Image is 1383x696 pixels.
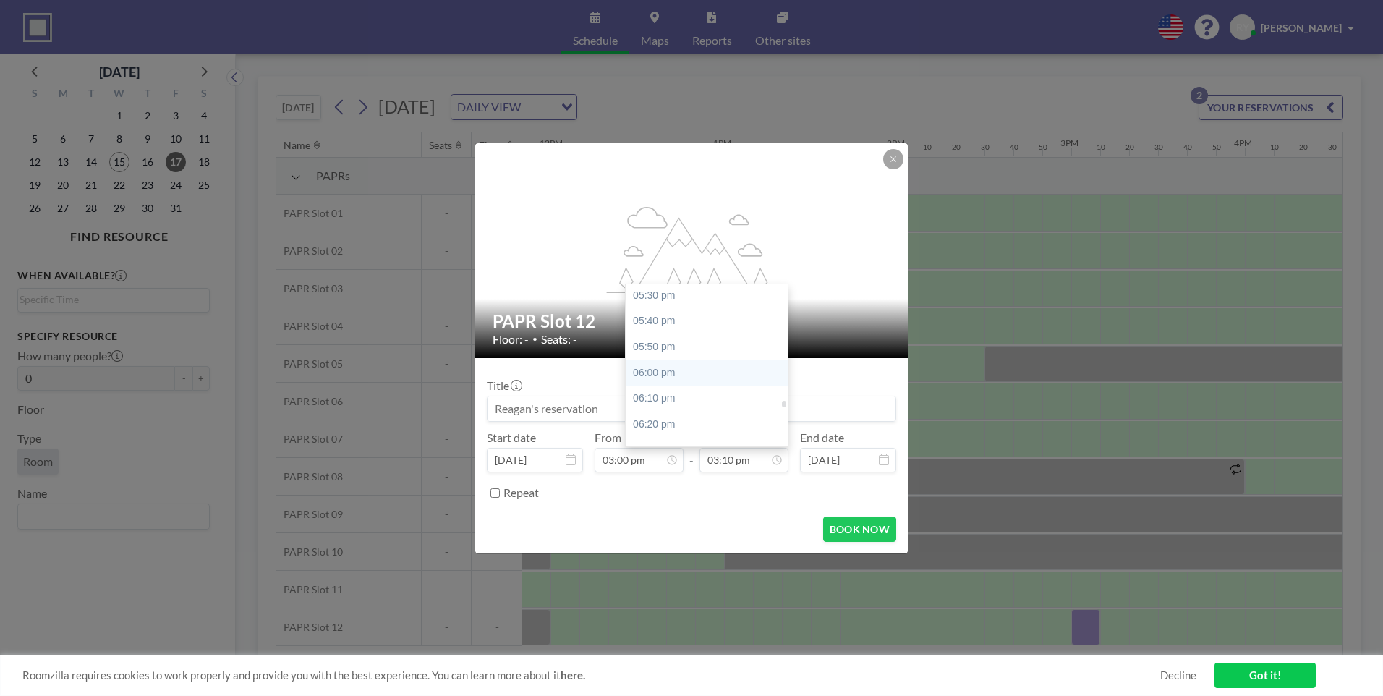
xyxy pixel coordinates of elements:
[689,436,694,467] span: -
[22,669,1160,682] span: Roomzilla requires cookies to work properly and provide you with the best experience. You can lea...
[626,283,795,309] div: 05:30 pm
[626,360,795,386] div: 06:00 pm
[487,378,521,393] label: Title
[823,517,896,542] button: BOOK NOW
[595,430,621,445] label: From
[503,485,539,500] label: Repeat
[626,308,795,334] div: 05:40 pm
[493,310,892,332] h2: PAPR Slot 12
[626,437,795,463] div: 06:30 pm
[626,334,795,360] div: 05:50 pm
[561,669,585,682] a: here.
[626,412,795,438] div: 06:20 pm
[1214,663,1316,688] a: Got it!
[488,396,895,421] input: Reagan's reservation
[626,386,795,412] div: 06:10 pm
[1160,669,1196,682] a: Decline
[541,332,577,347] span: Seats: -
[800,430,844,445] label: End date
[487,430,536,445] label: Start date
[493,332,529,347] span: Floor: -
[532,334,537,344] span: •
